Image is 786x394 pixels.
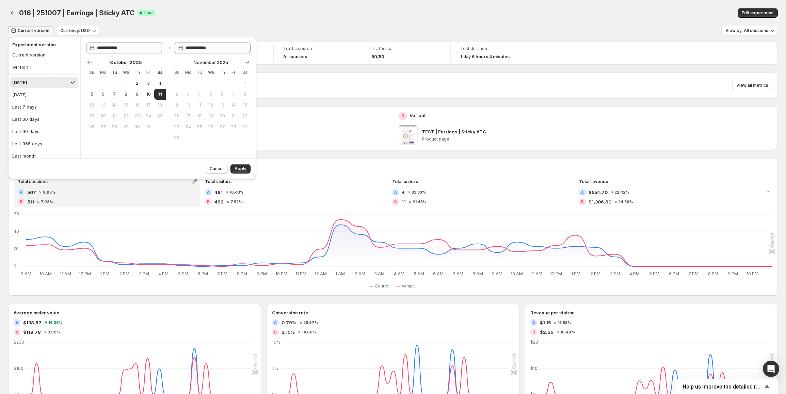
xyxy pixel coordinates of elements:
[532,330,535,334] h2: B
[460,45,530,60] a: Test duration1 day 6 hours 4 minutes
[216,111,228,121] button: Thursday November 20 2025
[194,100,205,111] button: Tuesday November 11 2025
[230,164,251,174] button: Apply
[112,70,117,75] span: Tu
[120,78,131,89] button: Wednesday October 1 2025
[453,271,463,276] text: 7 AM
[120,67,131,78] th: Wednesday
[242,124,248,130] span: 29
[120,121,131,132] button: Wednesday October 29 2025
[171,132,182,143] button: Sunday November 30 2025
[732,81,772,90] button: View all metrics
[157,70,163,75] span: Sa
[20,190,22,194] h2: A
[14,309,59,316] h3: Average order value
[401,113,404,119] h2: B
[158,271,169,276] text: 4 PM
[283,46,352,51] span: Traffic source
[207,200,210,204] h2: B
[315,271,327,276] text: 12 AM
[216,67,228,78] th: Thursday
[355,271,365,276] text: 2 AM
[134,70,140,75] span: Th
[590,271,600,276] text: 2 PM
[12,79,27,86] div: [DATE]
[511,271,523,276] text: 10 AM
[97,67,109,78] th: Monday
[242,92,248,97] span: 8
[131,89,143,100] button: Thursday October 9 2025
[372,54,384,60] span: 50/50
[492,271,502,276] text: 9 AM
[472,271,483,276] text: 8 AM
[216,121,228,132] button: Thursday November 27 2025
[742,10,774,16] span: Edit experiment
[374,271,385,276] text: 3 AM
[100,113,106,119] span: 20
[120,100,131,111] button: Wednesday October 15 2025
[14,246,19,251] text: 20
[683,382,771,391] button: Show survey - Help us improve the detailed report for A/B campaigns
[460,54,510,60] span: 1 day 6 hours 4 minutes
[21,271,31,276] text: 9 AM
[210,166,224,171] span: Cancel
[134,92,140,97] span: 9
[239,78,251,89] button: Saturday November 1 2025
[669,271,679,276] text: 6 PM
[230,200,242,204] span: 7.52%
[123,70,129,75] span: We
[303,321,318,325] span: 25.97%
[174,113,180,119] span: 16
[214,189,223,196] span: 481
[274,321,277,325] h2: A
[394,200,397,204] h2: B
[12,128,39,135] div: Last 90 days
[16,321,18,325] h2: A
[550,271,562,276] text: 12 PM
[614,190,629,194] span: 22.42%
[283,54,307,60] h4: All sources
[205,67,216,78] th: Wednesday
[123,81,129,86] span: 1
[205,100,216,111] button: Wednesday November 12 2025
[60,28,90,33] span: Currency: USD
[394,190,397,194] h2: A
[219,102,225,108] span: 13
[295,271,306,276] text: 11 PM
[123,92,129,97] span: 8
[618,200,633,204] span: 24.56%
[86,121,97,132] button: Sunday October 26 2025
[392,179,418,184] span: Total orders
[205,89,216,100] button: Wednesday November 5 2025
[41,200,53,204] span: 7.93%
[763,361,779,377] div: Open Intercom Messenger
[123,102,129,108] span: 15
[174,102,180,108] span: 9
[10,77,78,88] button: [DATE]
[16,330,18,334] h2: B
[157,113,163,119] span: 25
[109,121,120,132] button: Tuesday October 28 2025
[219,70,225,75] span: Th
[649,271,659,276] text: 5 PM
[422,128,486,135] p: TEST | Earrings | Sticky ATC
[196,92,202,97] span: 4
[214,198,224,205] span: 492
[14,263,16,268] text: 0
[10,101,78,112] button: Last 7 days
[581,190,584,194] h2: A
[20,200,22,204] h2: B
[182,100,194,111] button: Monday November 10 2025
[725,28,768,33] span: View by: All sessions
[412,190,426,194] span: 33.33%
[399,126,418,145] img: TEST | Earrings | Sticky ATC
[112,92,117,97] span: 7
[274,330,277,334] h2: B
[154,67,165,78] th: Saturday
[143,111,154,121] button: Friday October 24 2025
[27,189,36,196] span: 507
[131,67,143,78] th: Thursday
[109,100,120,111] button: Tuesday October 14 2025
[228,89,239,100] button: Friday November 7 2025
[12,64,31,70] div: Version 1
